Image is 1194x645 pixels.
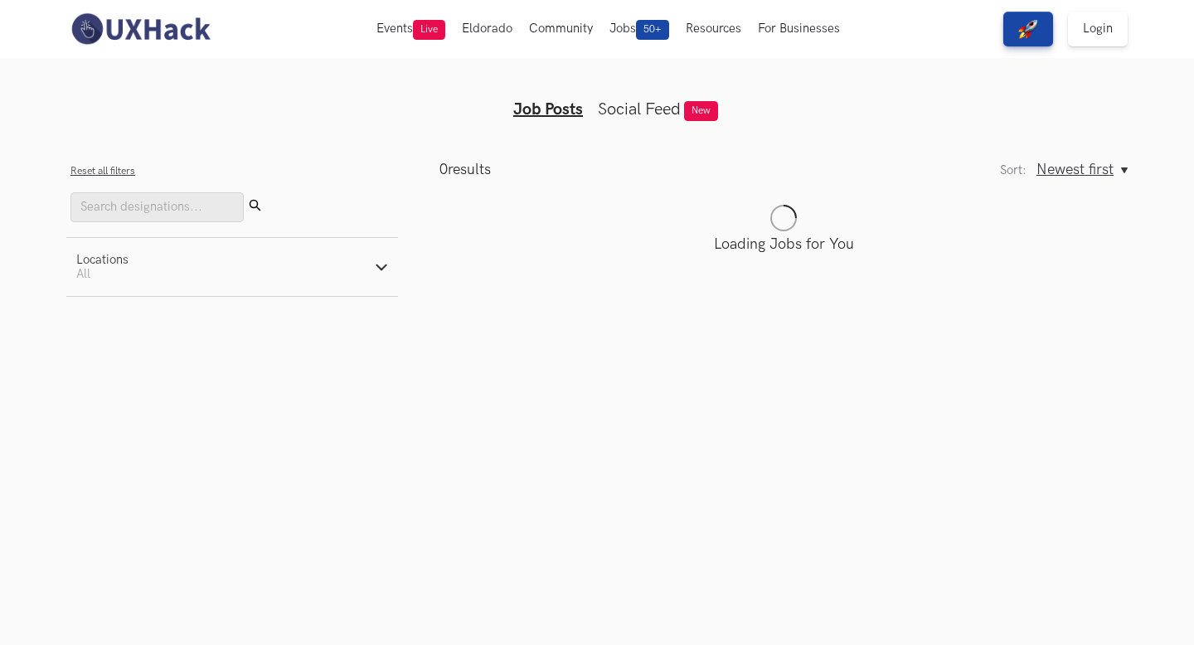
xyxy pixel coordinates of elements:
[439,161,448,178] span: 0
[684,101,718,121] span: New
[76,253,129,267] div: Locations
[439,235,1128,253] p: Loading Jobs for You
[70,165,135,177] button: Reset all filters
[1068,12,1128,46] a: Login
[513,99,583,119] a: Job Posts
[1018,19,1038,39] img: rocket
[1036,161,1114,178] span: Newest first
[279,73,915,119] ul: Tabs Interface
[439,161,491,178] p: results
[598,99,681,119] a: Social Feed
[1000,163,1027,177] label: Sort:
[66,12,214,46] img: UXHack-logo.png
[413,20,445,40] span: Live
[636,20,669,40] span: 50+
[66,238,398,296] button: LocationsAll
[70,192,244,222] input: Search
[76,267,90,281] span: All
[1036,161,1128,178] button: Newest first, Sort:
